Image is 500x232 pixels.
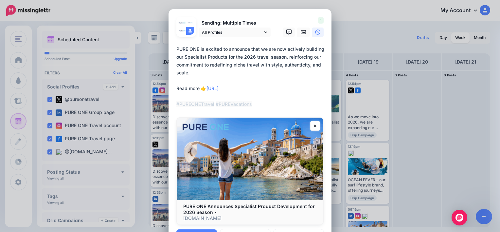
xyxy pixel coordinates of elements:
a: All Profiles [199,28,271,37]
img: -zVCY7KV-89052.png [186,19,194,27]
span: 1 [318,17,324,24]
p: Sending: Multiple Times [199,19,271,27]
img: user_default_image.png [186,27,194,35]
p: [DOMAIN_NAME] [183,215,317,221]
span: All Profiles [202,29,263,36]
img: 464240739_404657859364624_8349312894474433264_n-bsa154298.jpg [178,27,186,35]
b: PURE ONE Announces Specialist Product Development for 2026 Season - [183,203,315,215]
div: PURE ONE is excited to announce that we are now actively building our Specialist Products for the... [176,45,327,108]
img: PURE ONE Announces Specialist Product Development for 2026 Season - [177,118,323,200]
div: Open Intercom Messenger [452,210,467,225]
img: 463020140_8829671807097876_6669393238317567255_n-bsa154295.jpg [178,19,186,27]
